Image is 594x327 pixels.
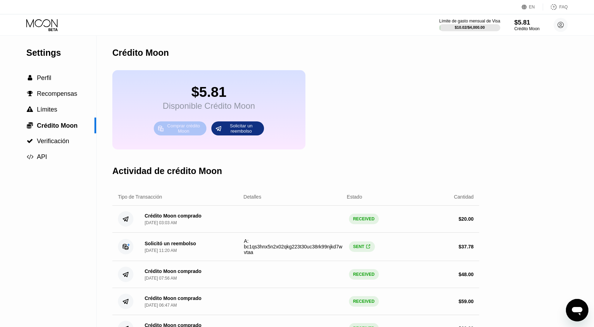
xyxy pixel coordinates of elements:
div: Comprar crédito Moon [154,121,206,135]
div:  [26,91,33,97]
span:  [27,122,33,129]
div: Crédito Moon [514,26,540,31]
span: A: bc1qs3hnx5n2x02qkg223t30uc38rk99njkd7wvtaa [244,238,342,255]
div: $5.81 [514,19,540,26]
div: Solicitó un reembolso [145,241,196,246]
span:  [27,154,33,160]
span: API [37,153,47,160]
div:  [26,75,33,81]
div: RECEIVED [349,296,379,307]
div: RECEIVED [349,214,379,224]
div: $5.81 [163,84,255,100]
div: Detalles [244,194,262,200]
div: FAQ [559,5,568,9]
div: [DATE] 07:56 AM [145,276,177,281]
div: EN [522,4,543,11]
div: RECEIVED [349,269,379,280]
div: [DATE] 06:47 AM [145,303,177,308]
div: Límite de gasto mensual de Visa [439,19,500,24]
div: Crédito Moon comprado [145,295,202,301]
div: Crédito Moon [112,48,169,58]
div: EN [529,5,535,9]
span: Crédito Moon [37,122,78,129]
div: Solicitar un reembolso [222,123,260,134]
div:  [366,244,371,249]
div: $5.81Crédito Moon [514,19,540,31]
div: Comprar crédito Moon [164,123,203,134]
div: Crédito Moon comprado [145,268,202,274]
div: Disponible Crédito Moon [163,101,255,111]
span:  [27,138,33,144]
div: SENT [349,241,375,252]
span: Límites [37,106,57,113]
div:  [26,154,33,160]
div: Cantidad [454,194,474,200]
div: FAQ [543,4,568,11]
div: Solicitar un reembolso [211,121,264,135]
div:  [26,138,33,144]
div: $10.02 / $4,000.00 [455,25,485,29]
div: Settings [26,48,96,58]
div: Actividad de crédito Moon [112,166,222,176]
div: Límite de gasto mensual de Visa$10.02/$4,000.00 [439,19,500,31]
div: [DATE] 03:03 AM [145,220,177,225]
div: $ 37.78 [458,244,474,249]
div: Estado [347,194,362,200]
div: Crédito Moon comprado [145,213,202,219]
span: Verificación [37,138,69,145]
div: $ 59.00 [458,299,474,304]
span:  [366,244,370,249]
div:  [26,122,33,129]
iframe: Botón para iniciar la ventana de mensajería [566,299,588,321]
span:  [28,75,32,81]
span:  [27,106,33,113]
div: $ 48.00 [458,272,474,277]
div: Tipo de Transacción [118,194,162,200]
span: Perfil [37,74,51,81]
div:  [26,106,33,113]
span: Recompensas [37,90,77,97]
div: $ 20.00 [458,216,474,222]
div: [DATE] 11:20 AM [145,248,177,253]
span:  [27,91,33,97]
